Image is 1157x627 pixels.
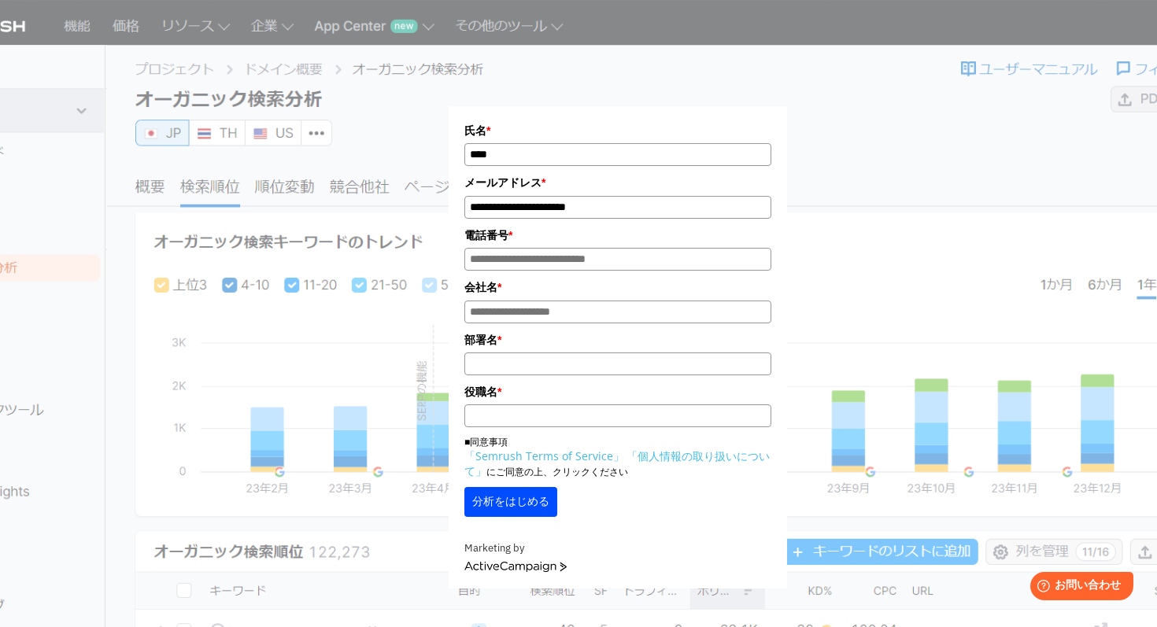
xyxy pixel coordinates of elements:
a: 「個人情報の取り扱いについて」 [464,448,770,478]
label: 氏名 [464,122,771,139]
a: 「Semrush Terms of Service」 [464,448,624,463]
label: 電話番号 [464,227,771,244]
label: 部署名 [464,331,771,349]
label: メールアドレス [464,174,771,191]
label: 会社名 [464,278,771,296]
button: 分析をはじめる [464,487,557,517]
p: ■同意事項 にご同意の上、クリックください [464,435,771,479]
label: 役職名 [464,383,771,400]
iframe: Help widget launcher [1017,566,1140,610]
div: Marketing by [464,540,771,557]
